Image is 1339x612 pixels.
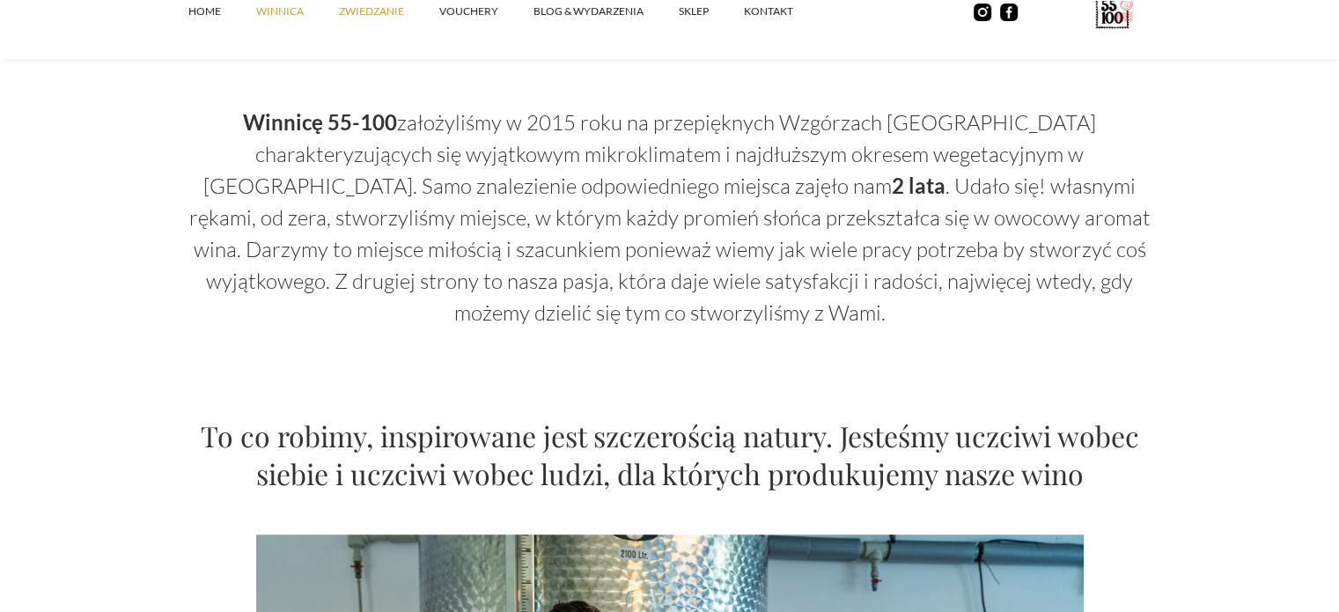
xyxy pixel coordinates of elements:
[243,109,397,135] strong: Winnicę 55-100
[189,107,1151,328] p: założyliśmy w 2015 roku na przepięknych Wzgórzach [GEOGRAPHIC_DATA] charakteryzujących się wyjątk...
[189,417,1151,492] h2: To co robimy, inspirowane jest szczerością natury. Jesteśmy uczciwi wobec siebie i uczciwi wobec ...
[892,173,945,198] strong: 2 lata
